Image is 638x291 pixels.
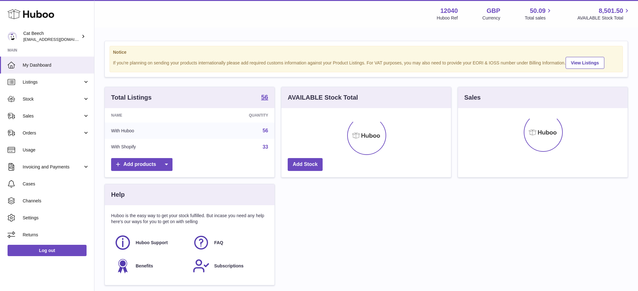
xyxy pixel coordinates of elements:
[288,93,358,102] h3: AVAILABLE Stock Total
[113,49,619,55] strong: Notice
[440,7,458,15] strong: 12040
[263,128,268,133] a: 56
[23,130,83,136] span: Orders
[111,158,172,171] a: Add products
[525,7,553,21] a: 50.09 Total sales
[599,7,623,15] span: 8,501.50
[525,15,553,21] span: Total sales
[577,15,630,21] span: AVAILABLE Stock Total
[23,215,89,221] span: Settings
[8,32,17,41] img: internalAdmin-12040@internal.huboo.com
[111,213,268,225] p: Huboo is the easy way to get your stock fulfilled. But incase you need any help here's our ways f...
[263,144,268,150] a: 33
[23,198,89,204] span: Channels
[214,263,243,269] span: Subscriptions
[23,164,83,170] span: Invoicing and Payments
[566,57,604,69] a: View Listings
[23,147,89,153] span: Usage
[487,7,500,15] strong: GBP
[196,108,274,123] th: Quantity
[464,93,481,102] h3: Sales
[111,93,152,102] h3: Total Listings
[105,123,196,139] td: With Huboo
[23,62,89,68] span: My Dashboard
[23,181,89,187] span: Cases
[8,245,87,256] a: Log out
[288,158,323,171] a: Add Stock
[23,96,83,102] span: Stock
[23,113,83,119] span: Sales
[105,108,196,123] th: Name
[530,7,545,15] span: 50.09
[23,37,93,42] span: [EMAIL_ADDRESS][DOMAIN_NAME]
[483,15,500,21] div: Currency
[577,7,630,21] a: 8,501.50 AVAILABLE Stock Total
[114,234,186,251] a: Huboo Support
[23,30,80,42] div: Cat Beech
[193,257,265,274] a: Subscriptions
[261,94,268,100] strong: 56
[111,190,125,199] h3: Help
[113,56,619,69] div: If you're planning on sending your products internationally please add required customs informati...
[261,94,268,102] a: 56
[105,139,196,155] td: With Shopify
[136,263,153,269] span: Benefits
[114,257,186,274] a: Benefits
[23,232,89,238] span: Returns
[193,234,265,251] a: FAQ
[437,15,458,21] div: Huboo Ref
[214,240,223,246] span: FAQ
[23,79,83,85] span: Listings
[136,240,168,246] span: Huboo Support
